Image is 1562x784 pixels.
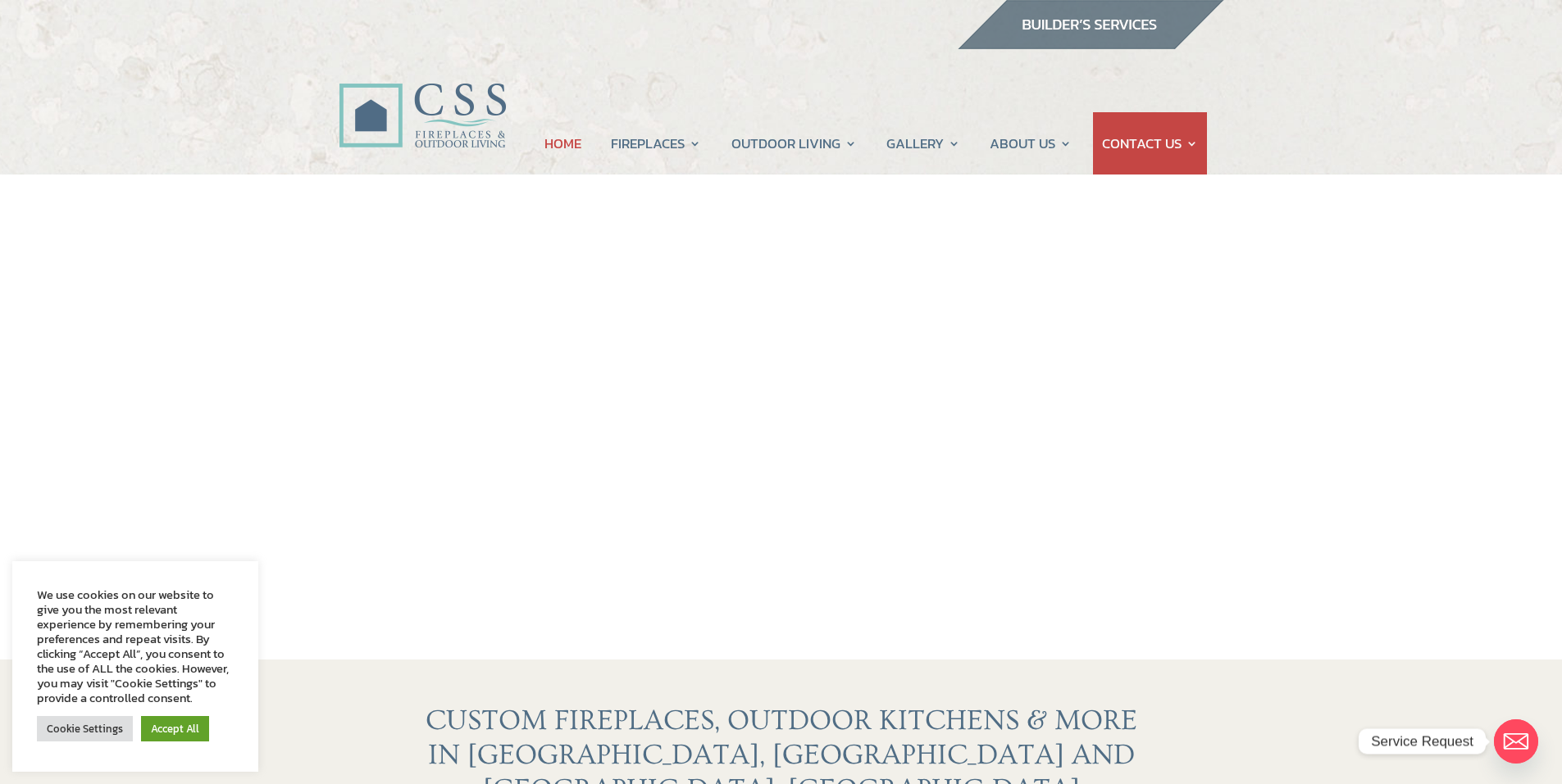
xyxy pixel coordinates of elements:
a: FIREPLACES [611,112,701,174]
a: CONTACT US [1102,112,1198,174]
a: GALLERY [886,112,960,174]
a: Cookie Settings [37,716,133,741]
a: HOME [544,112,581,174]
a: builder services construction supply [957,34,1224,55]
a: ABOUT US [990,112,1072,174]
img: CSS Fireplaces & Outdoor Living (Formerly Construction Solutions & Supply)- Jacksonville Ormond B... [339,38,506,156]
div: We use cookies on our website to give you the most relevant experience by remembering your prefer... [37,587,234,705]
a: Accept All [141,716,209,741]
a: OUTDOOR LIVING [731,112,857,174]
a: Email [1494,719,1538,764]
